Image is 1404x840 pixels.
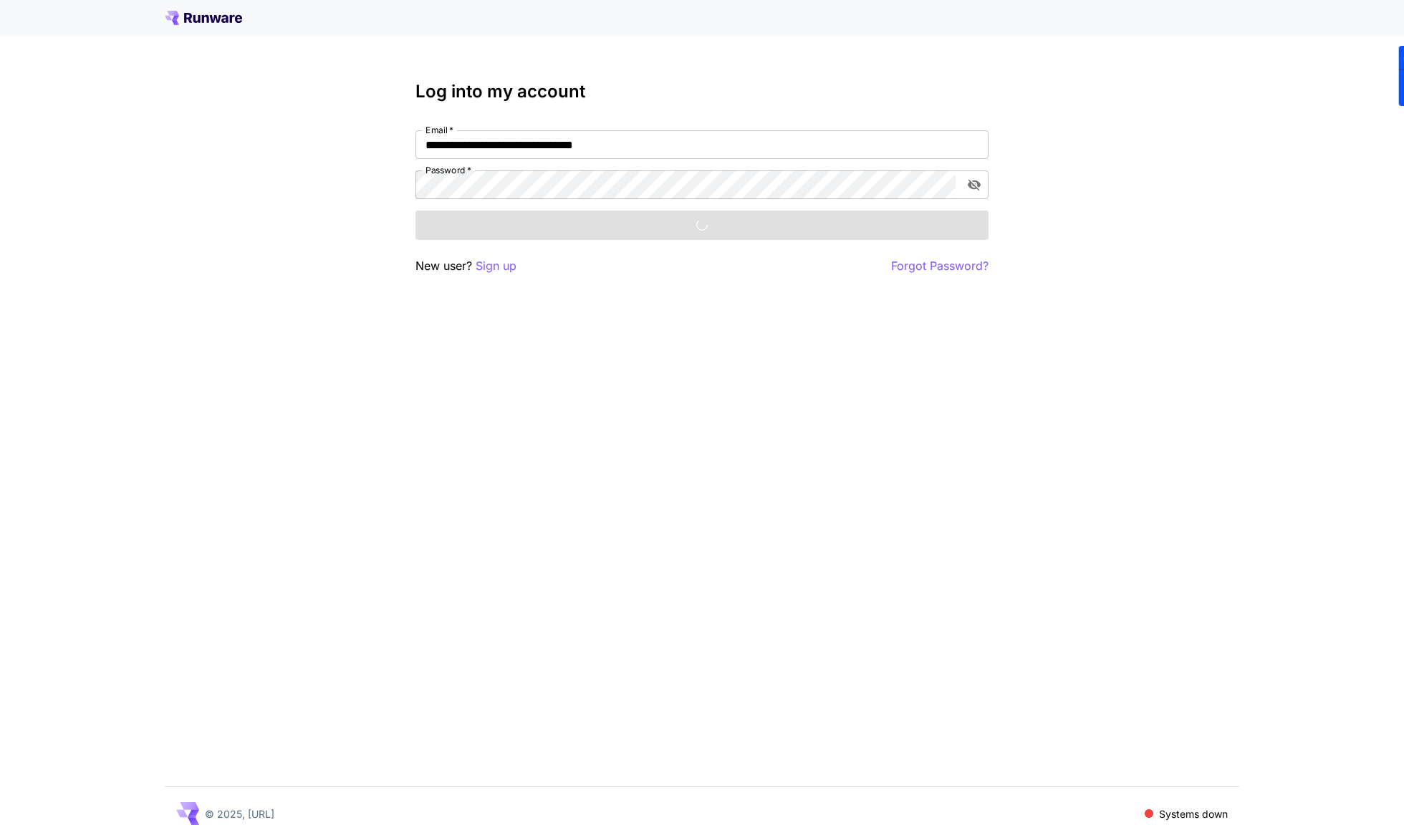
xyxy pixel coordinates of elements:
[961,172,987,198] button: toggle password visibility
[425,124,453,136] label: Email
[415,257,516,275] p: New user?
[205,806,274,821] p: © 2025, [URL]
[425,164,471,176] label: Password
[891,257,989,275] button: Forgot Password?
[476,257,516,275] button: Sign up
[415,82,989,102] h3: Log into my account
[1159,806,1228,821] p: Systems down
